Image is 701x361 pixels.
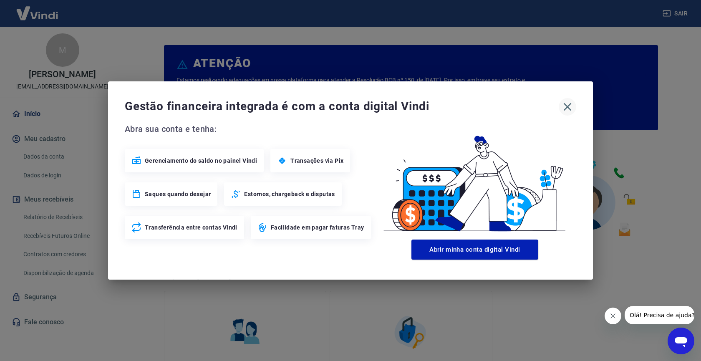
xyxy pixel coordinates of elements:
[290,157,343,165] span: Transações via Pix
[125,122,373,136] span: Abra sua conta e tenha:
[271,223,364,232] span: Facilidade em pagar faturas Tray
[125,98,559,115] span: Gestão financeira integrada é com a conta digital Vindi
[145,157,257,165] span: Gerenciamento do saldo no painel Vindi
[145,223,237,232] span: Transferência entre contas Vindi
[244,190,335,198] span: Estornos, chargeback e disputas
[411,240,538,260] button: Abrir minha conta digital Vindi
[668,328,694,354] iframe: Botão para abrir a janela de mensagens
[145,190,211,198] span: Saques quando desejar
[373,122,576,236] img: Good Billing
[5,6,70,13] span: Olá! Precisa de ajuda?
[605,308,621,324] iframe: Fechar mensagem
[625,306,694,324] iframe: Mensagem da empresa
